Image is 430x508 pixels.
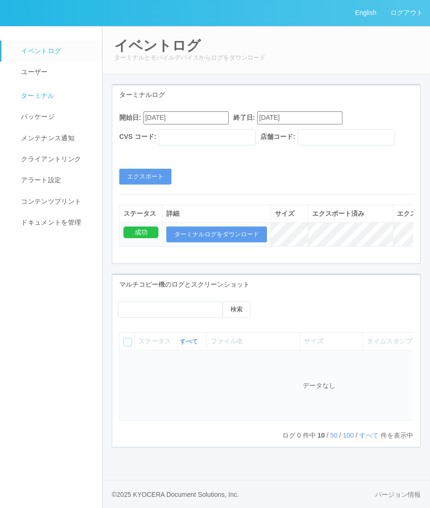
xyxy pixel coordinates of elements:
[1,149,102,170] a: クライアントリンク
[112,275,420,294] div: マルチコピー機のログとスクリーンショット
[375,490,421,500] a: バージョン情報
[295,432,303,439] span: 0
[1,83,102,106] a: ターミナル
[123,209,158,219] div: ステータス
[1,106,102,127] a: パッケージ
[233,113,255,123] label: 終了日:
[19,134,75,142] span: メンテナンス通知
[119,169,171,185] button: エクスポート
[19,113,55,120] span: パッケージ
[304,337,323,345] span: サイズ
[177,337,203,346] button: すべて
[1,41,102,62] a: イベントログ
[19,198,81,205] span: コンテンツプリント
[223,301,251,318] button: 検索
[318,432,325,439] span: 10
[1,128,102,149] a: メンテナンス通知
[19,219,81,226] span: ドキュメントを管理
[123,227,158,238] div: 成功
[330,432,338,439] a: 50
[180,338,200,345] a: すべて
[260,132,295,142] label: 店舗コード:
[166,227,267,242] button: ターミナルログをダウンロード
[275,209,304,219] div: サイズ
[114,38,418,53] h2: イベントログ
[1,212,102,233] a: ドキュメントを管理
[359,432,381,439] a: すべて
[19,47,61,55] span: イベントログ
[166,209,267,219] div: 詳細
[138,336,173,346] span: ステータス
[1,170,102,191] a: アラート設定
[367,337,412,345] span: タイムスタンプ
[114,53,418,62] p: ターミナルとモバイルデバイスからログをダウンロード
[1,191,102,212] a: コンテンツプリント
[312,209,389,219] div: エクスポート済み
[211,337,243,345] span: ファイル名
[19,176,61,184] span: アラート設定
[112,85,420,104] div: ターミナルログ
[282,431,413,440] p: ログ 件中 / / / 件を表示中
[112,491,239,498] span: © 2025 KYOCERA Document Solutions, Inc.
[343,432,354,439] a: 100
[19,92,55,99] span: ターミナル
[119,132,156,142] label: CVS コード:
[119,113,141,123] label: 開始日:
[19,68,48,76] span: ユーザー
[1,62,102,82] a: ユーザー
[19,155,81,163] span: クライアントリンク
